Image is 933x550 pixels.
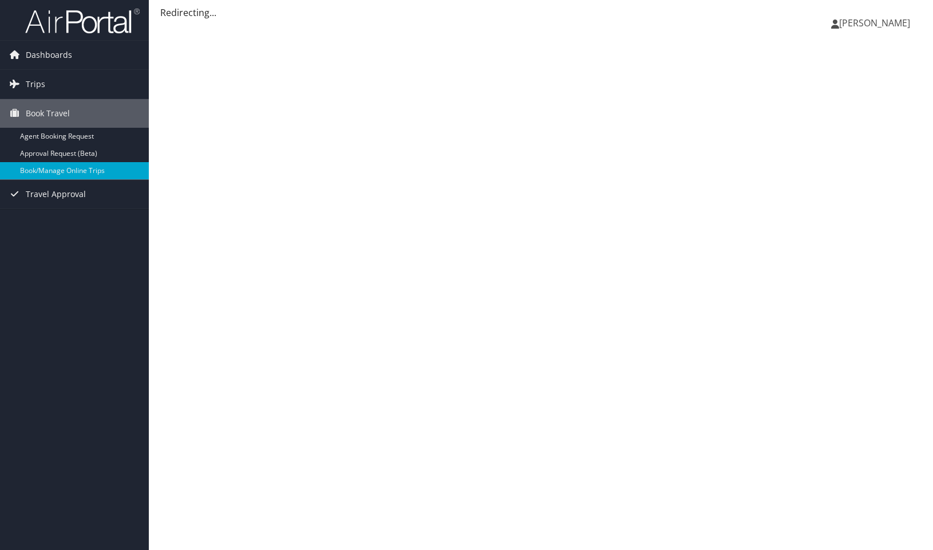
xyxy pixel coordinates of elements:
span: Book Travel [26,99,70,128]
span: Travel Approval [26,180,86,209]
span: [PERSON_NAME] [839,17,910,29]
span: Dashboards [26,41,72,69]
a: [PERSON_NAME] [831,6,922,40]
div: Redirecting... [160,6,922,19]
img: airportal-logo.png [25,7,140,34]
span: Trips [26,70,45,99]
